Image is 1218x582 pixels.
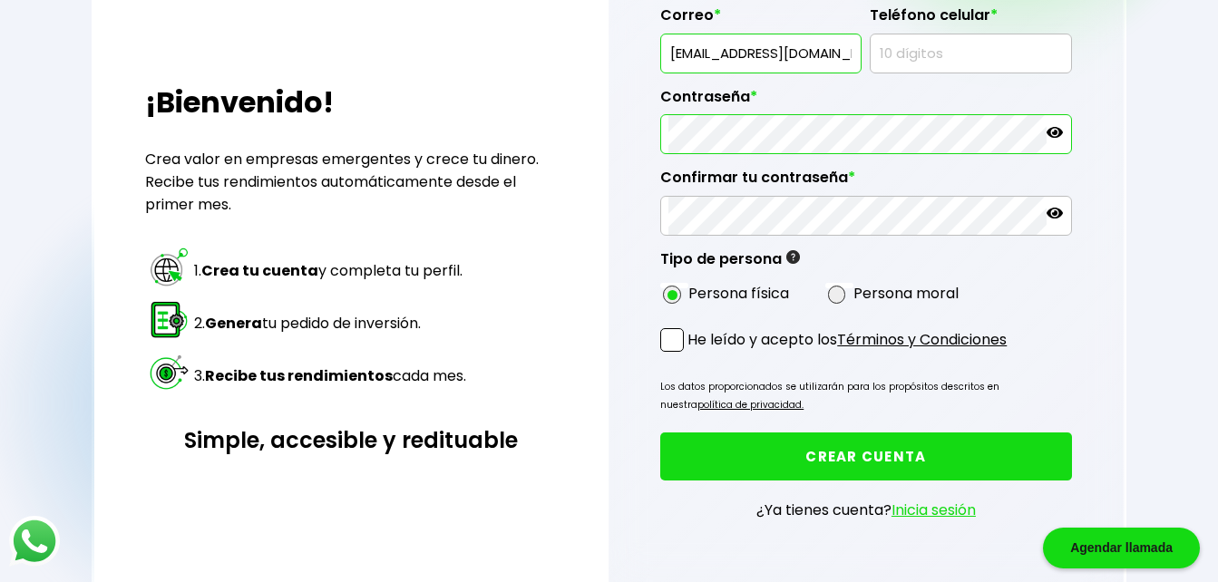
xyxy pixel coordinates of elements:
strong: Genera [205,313,262,334]
label: Correo [660,6,862,34]
button: CREAR CUENTA [660,432,1071,480]
p: ¿Ya tienes cuenta? [756,499,976,521]
strong: Crea tu cuenta [201,260,318,281]
td: 1. y completa tu perfil. [193,245,467,296]
p: Crea valor en empresas emergentes y crece tu dinero. Recibe tus rendimientos automáticamente desd... [145,148,556,216]
img: logos_whatsapp-icon.242b2217.svg [9,516,60,567]
img: paso 1 [148,246,190,288]
img: paso 3 [148,351,190,393]
label: Contraseña [660,88,1071,115]
img: gfR76cHglkPwleuBLjWdxeZVvX9Wp6JBDmjRYY8JYDQn16A2ICN00zLTgIroGa6qie5tIuWH7V3AapTKqzv+oMZsGfMUqL5JM... [786,250,800,264]
a: Inicia sesión [892,500,976,520]
input: 10 dígitos [878,34,1063,73]
input: inversionista@gmail.com [668,34,853,73]
div: Agendar llamada [1043,528,1200,568]
label: Tipo de persona [660,250,800,277]
label: Persona física [688,282,789,305]
label: Teléfono celular [870,6,1071,34]
h3: Simple, accesible y redituable [145,424,556,456]
td: 3. cada mes. [193,350,467,401]
h2: ¡Bienvenido! [145,81,556,124]
label: Persona moral [853,282,959,305]
img: paso 2 [148,298,190,341]
label: Confirmar tu contraseña [660,169,1071,196]
strong: Recibe tus rendimientos [205,365,393,386]
a: política de privacidad. [697,398,804,412]
p: Los datos proporcionados se utilizarán para los propósitos descritos en nuestra [660,378,1071,414]
p: He leído y acepto los [687,328,1007,351]
td: 2. tu pedido de inversión. [193,297,467,348]
a: Términos y Condiciones [837,329,1007,350]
